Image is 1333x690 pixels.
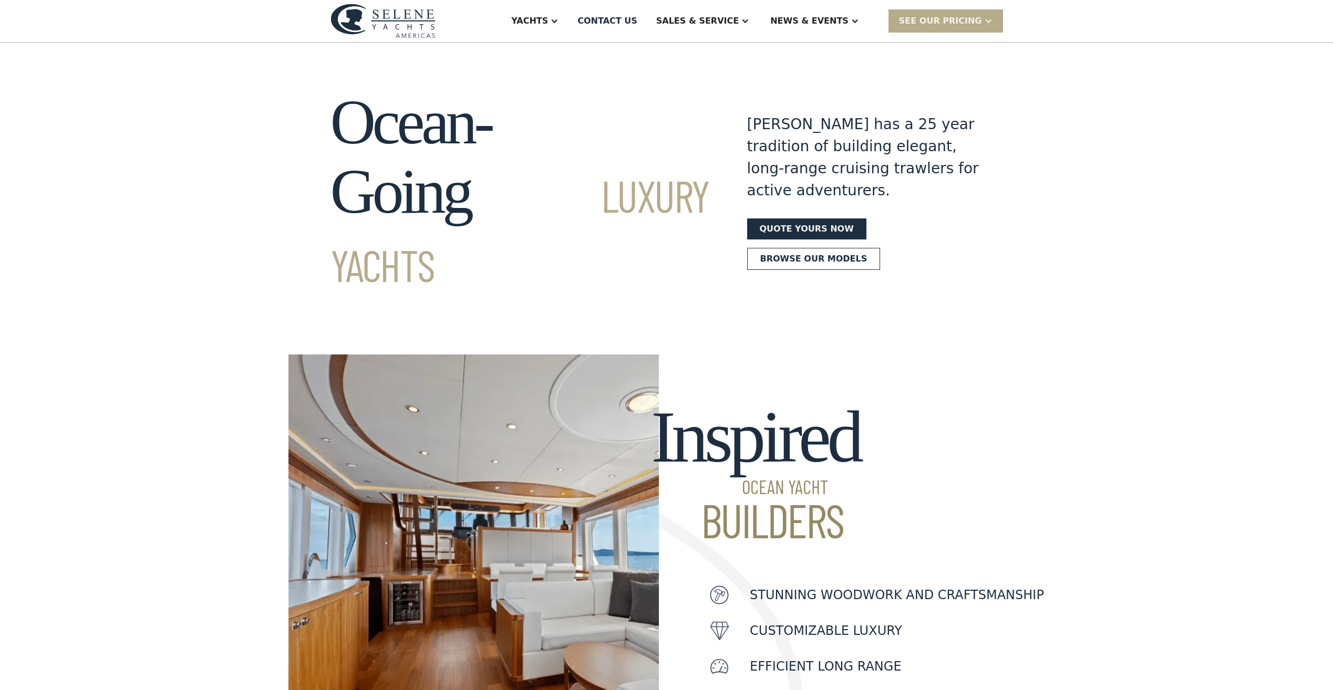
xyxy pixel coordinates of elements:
div: News & EVENTS [770,15,849,27]
img: icon [710,621,729,640]
div: SEE Our Pricing [899,15,982,27]
h2: Inspired [651,396,860,543]
div: Sales & Service [656,15,739,27]
img: logo [330,4,436,38]
a: Browse our models [747,248,881,270]
p: customizable luxury [750,621,902,640]
h1: Ocean-Going [330,88,709,296]
span: Ocean Yacht [651,477,860,496]
div: SEE Our Pricing [888,9,1003,32]
p: Efficient Long Range [750,657,902,676]
span: Builders [651,496,860,543]
div: [PERSON_NAME] has a 25 year tradition of building elegant, long-range cruising trawlers for activ... [747,113,989,202]
div: Yachts [511,15,548,27]
span: Luxury Yachts [330,169,709,291]
div: Contact US [577,15,637,27]
a: Quote yours now [747,218,866,239]
p: Stunning woodwork and craftsmanship [750,586,1044,604]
